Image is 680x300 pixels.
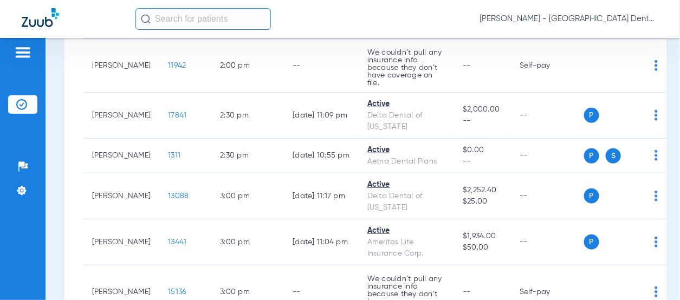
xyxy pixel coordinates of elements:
[655,150,658,161] img: group-dot-blue.svg
[463,231,502,242] span: $1,934.00
[168,152,180,159] span: 1311
[463,196,502,207] span: $25.00
[463,242,502,253] span: $50.00
[511,219,584,265] td: --
[168,288,186,296] span: 15136
[83,219,159,265] td: [PERSON_NAME]
[367,110,445,133] div: Delta Dental of [US_STATE]
[463,145,502,156] span: $0.00
[606,148,621,164] span: S
[211,219,284,265] td: 3:00 PM
[367,99,445,110] div: Active
[211,39,284,93] td: 2:00 PM
[511,93,584,139] td: --
[211,139,284,173] td: 2:30 PM
[463,104,502,115] span: $2,000.00
[83,93,159,139] td: [PERSON_NAME]
[584,108,599,123] span: P
[511,39,584,93] td: Self-pay
[284,93,359,139] td: [DATE] 11:09 PM
[284,139,359,173] td: [DATE] 10:55 PM
[655,60,658,71] img: group-dot-blue.svg
[211,173,284,219] td: 3:00 PM
[655,191,658,201] img: group-dot-blue.svg
[22,8,59,27] img: Zuub Logo
[511,173,584,219] td: --
[141,14,151,24] img: Search Icon
[463,288,471,296] span: --
[83,139,159,173] td: [PERSON_NAME]
[168,238,186,246] span: 13441
[14,46,31,59] img: hamburger-icon
[367,145,445,156] div: Active
[463,115,502,127] span: --
[463,62,471,69] span: --
[655,110,658,121] img: group-dot-blue.svg
[584,234,599,250] span: P
[367,225,445,237] div: Active
[367,179,445,191] div: Active
[367,156,445,167] div: Aetna Dental Plans
[584,148,599,164] span: P
[463,185,502,196] span: $2,252.40
[463,156,502,167] span: --
[284,173,359,219] td: [DATE] 11:17 PM
[284,39,359,93] td: --
[211,93,284,139] td: 2:30 PM
[584,188,599,204] span: P
[135,8,271,30] input: Search for patients
[168,62,186,69] span: 11942
[284,219,359,265] td: [DATE] 11:04 PM
[367,191,445,213] div: Delta Dental of [US_STATE]
[83,173,159,219] td: [PERSON_NAME]
[367,237,445,259] div: Ameritas Life Insurance Corp.
[83,39,159,93] td: [PERSON_NAME]
[511,139,584,173] td: --
[168,112,186,119] span: 17841
[480,14,658,24] span: [PERSON_NAME] - [GEOGRAPHIC_DATA] Dental HQ
[655,237,658,247] img: group-dot-blue.svg
[367,49,445,87] p: We couldn’t pull any insurance info because they don’t have coverage on file.
[626,248,680,300] iframe: Chat Widget
[168,192,189,200] span: 13088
